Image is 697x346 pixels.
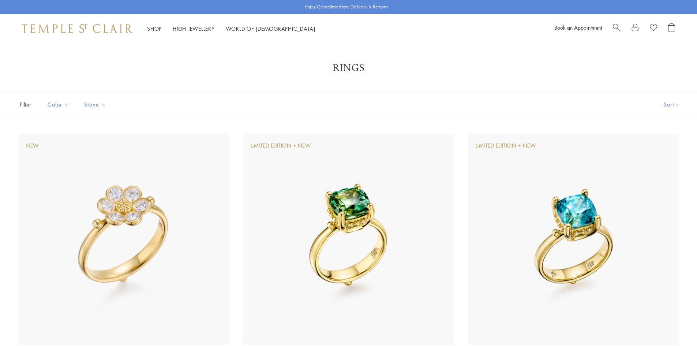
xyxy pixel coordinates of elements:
[554,24,602,31] a: Book an Appointment
[243,134,454,345] img: R46849-SASIN305
[613,23,621,34] a: Search
[647,93,697,116] button: Show sort by
[251,142,311,150] div: Limited Edition • New
[476,142,536,150] div: Limited Edition • New
[468,134,679,345] img: R46849-SASBZ579
[147,25,162,32] a: ShopShop
[22,24,132,33] img: Temple St. Clair
[305,3,388,11] p: Enjoy Complimentary Delivery & Returns
[173,25,215,32] a: High JewelleryHigh Jewellery
[668,23,675,34] a: Open Shopping Bag
[29,62,668,75] h1: Rings
[26,142,39,150] div: New
[79,96,112,113] button: Stone
[226,25,315,32] a: World of [DEMOGRAPHIC_DATA]World of [DEMOGRAPHIC_DATA]
[660,312,690,339] iframe: Gorgias live chat messenger
[80,100,112,109] span: Stone
[18,134,229,345] img: R31883-FIORI
[44,100,75,109] span: Color
[147,24,315,33] nav: Main navigation
[42,96,75,113] button: Color
[650,23,657,34] a: View Wishlist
